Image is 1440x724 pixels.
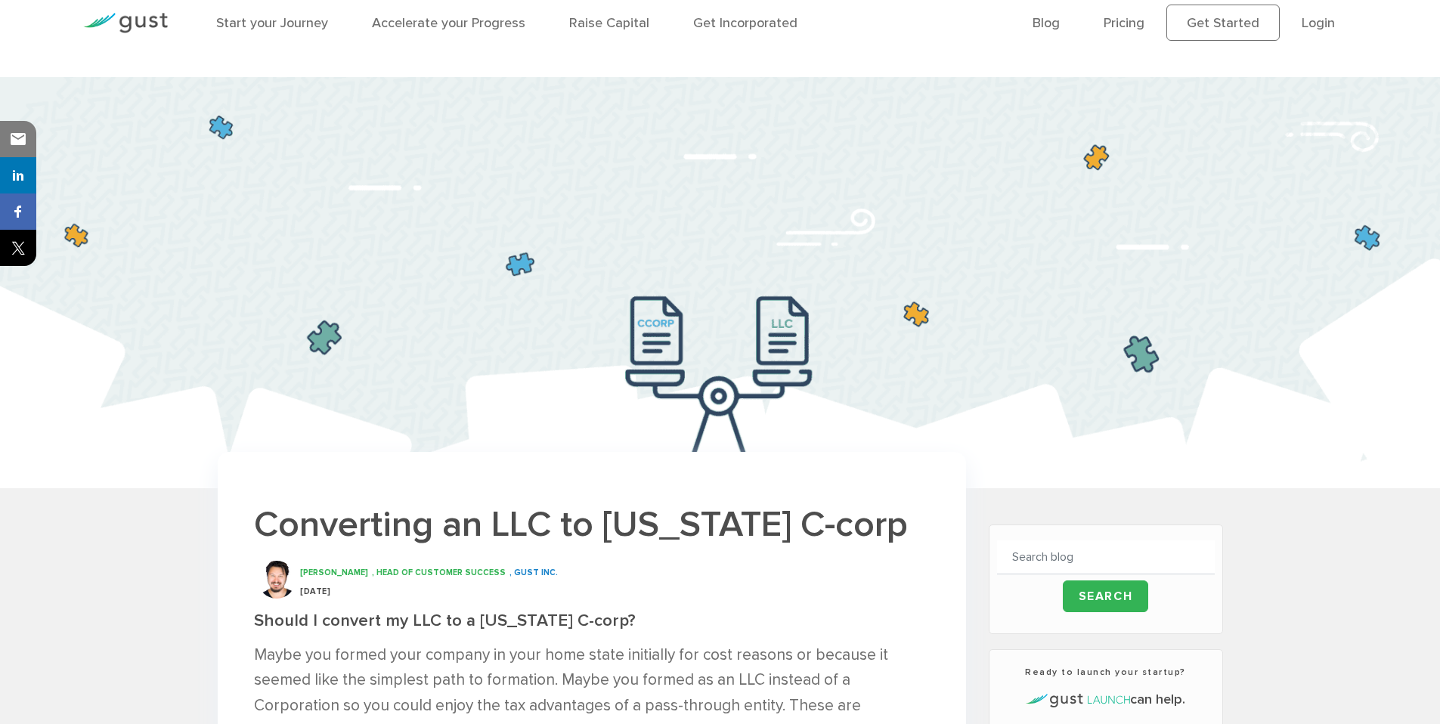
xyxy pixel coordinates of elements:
span: , HEAD OF CUSTOMER SUCCESS [372,568,506,577]
input: Search [1063,580,1149,612]
img: Kellen Powell [258,561,296,599]
a: Accelerate your Progress [372,15,525,31]
h4: can help. [997,690,1215,710]
a: Start your Journey [216,15,328,31]
a: Get Started [1166,5,1280,41]
span: , GUST INC. [509,568,558,577]
a: Pricing [1104,15,1144,31]
span: [DATE] [300,586,330,596]
input: Search blog [997,540,1215,574]
img: Gust Logo [83,13,168,33]
a: Blog [1033,15,1060,31]
h2: Should I convert my LLC to a [US_STATE] C-corp? [254,611,930,631]
h1: Converting an LLC to [US_STATE] C-corp [254,500,930,549]
a: Login [1302,15,1335,31]
a: Get Incorporated [693,15,797,31]
span: [PERSON_NAME] [300,568,368,577]
a: Raise Capital [569,15,649,31]
h3: Ready to launch your startup? [997,665,1215,679]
